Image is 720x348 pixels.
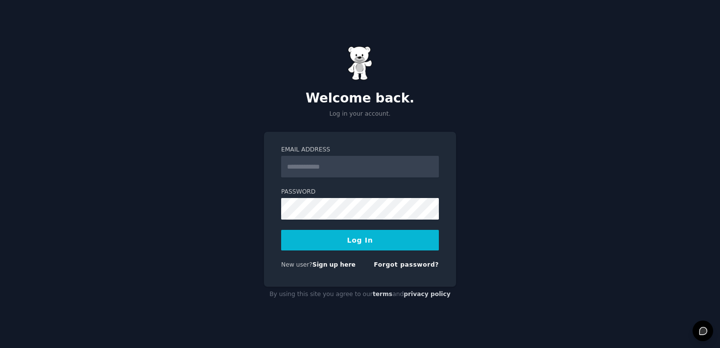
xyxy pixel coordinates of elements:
[348,46,372,80] img: Gummy Bear
[281,230,439,250] button: Log In
[374,261,439,268] a: Forgot password?
[281,146,439,154] label: Email Address
[264,91,456,106] h2: Welcome back.
[281,261,312,268] span: New user?
[264,110,456,119] p: Log in your account.
[281,188,439,197] label: Password
[312,261,356,268] a: Sign up here
[404,291,451,298] a: privacy policy
[264,287,456,302] div: By using this site you agree to our and
[373,291,392,298] a: terms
